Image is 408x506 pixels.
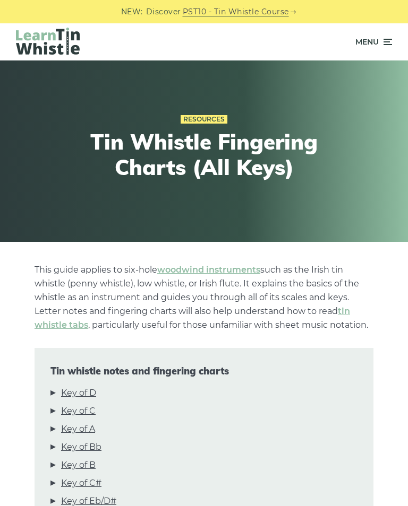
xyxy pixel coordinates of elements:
a: Key of C# [61,476,101,490]
a: woodwind instruments [157,265,260,275]
h1: Tin Whistle Fingering Charts (All Keys) [61,129,347,180]
span: Menu [355,29,379,55]
a: Resources [181,115,227,124]
p: This guide applies to six-hole such as the Irish tin whistle (penny whistle), low whistle, or Iri... [35,263,373,332]
a: Key of B [61,458,96,472]
a: Key of C [61,404,96,418]
a: Key of A [61,422,95,436]
img: LearnTinWhistle.com [16,28,80,55]
a: Key of D [61,386,96,400]
a: Key of Bb [61,440,101,454]
span: Tin whistle notes and fingering charts [50,365,358,377]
